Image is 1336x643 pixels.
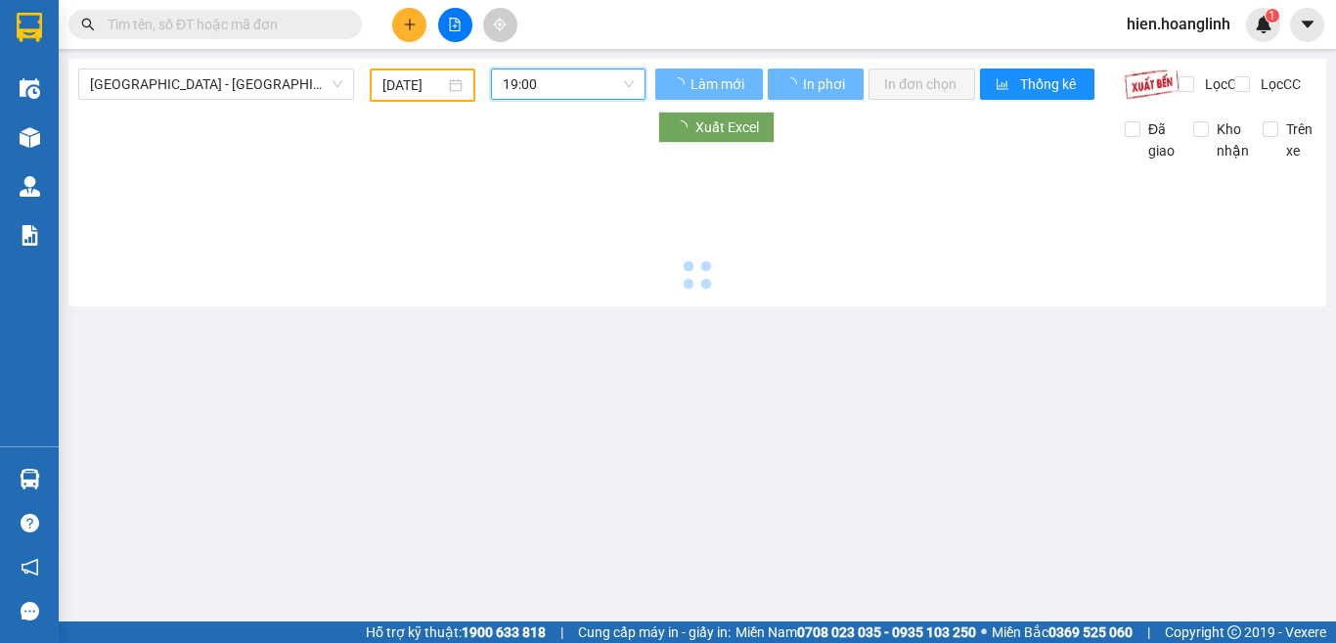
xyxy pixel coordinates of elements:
button: plus [392,8,426,42]
span: 19:00 [503,69,634,99]
button: Làm mới [655,69,763,100]
button: file-add [438,8,472,42]
img: solution-icon [20,225,40,246]
span: Miền Bắc [992,621,1133,643]
span: aim [493,18,507,31]
span: message [21,602,39,620]
button: aim [483,8,517,42]
span: loading [674,120,695,134]
span: Lọc CR [1197,73,1248,95]
span: Miền Nam [735,621,976,643]
span: Hà Nội - Quảng Bình [90,69,342,99]
span: Kho nhận [1209,118,1257,161]
strong: 1900 633 818 [462,624,546,640]
input: Tìm tên, số ĐT hoặc mã đơn [108,14,338,35]
span: search [81,18,95,31]
span: Cung cấp máy in - giấy in: [578,621,731,643]
span: Lọc CC [1253,73,1304,95]
span: | [560,621,563,643]
span: Xuất Excel [695,116,759,138]
strong: 0708 023 035 - 0935 103 250 [797,624,976,640]
span: plus [403,18,417,31]
span: ⚪️ [981,628,987,636]
span: copyright [1227,625,1241,639]
span: Thống kê [1020,73,1079,95]
sup: 1 [1266,9,1279,23]
span: Trên xe [1278,118,1320,161]
span: notification [21,558,39,576]
img: warehouse-icon [20,469,40,489]
button: In phơi [768,69,864,100]
button: Xuất Excel [658,112,775,143]
span: Hỗ trợ kỹ thuật: [366,621,546,643]
span: In phơi [803,73,848,95]
img: 9k= [1124,69,1180,100]
img: warehouse-icon [20,176,40,197]
span: hien.hoanglinh [1111,12,1246,36]
button: In đơn chọn [868,69,975,100]
span: file-add [448,18,462,31]
span: 1 [1269,9,1275,23]
span: bar-chart [996,77,1012,93]
span: | [1147,621,1150,643]
span: Làm mới [690,73,747,95]
img: warehouse-icon [20,78,40,99]
img: logo-vxr [17,13,42,42]
button: bar-chartThống kê [980,69,1094,100]
img: warehouse-icon [20,127,40,148]
span: Đã giao [1140,118,1182,161]
span: question-circle [21,514,39,532]
span: loading [671,77,688,91]
button: caret-down [1290,8,1324,42]
strong: 0369 525 060 [1048,624,1133,640]
span: caret-down [1299,16,1316,33]
img: icon-new-feature [1255,16,1272,33]
input: 11/09/2025 [382,74,445,96]
span: loading [783,77,800,91]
